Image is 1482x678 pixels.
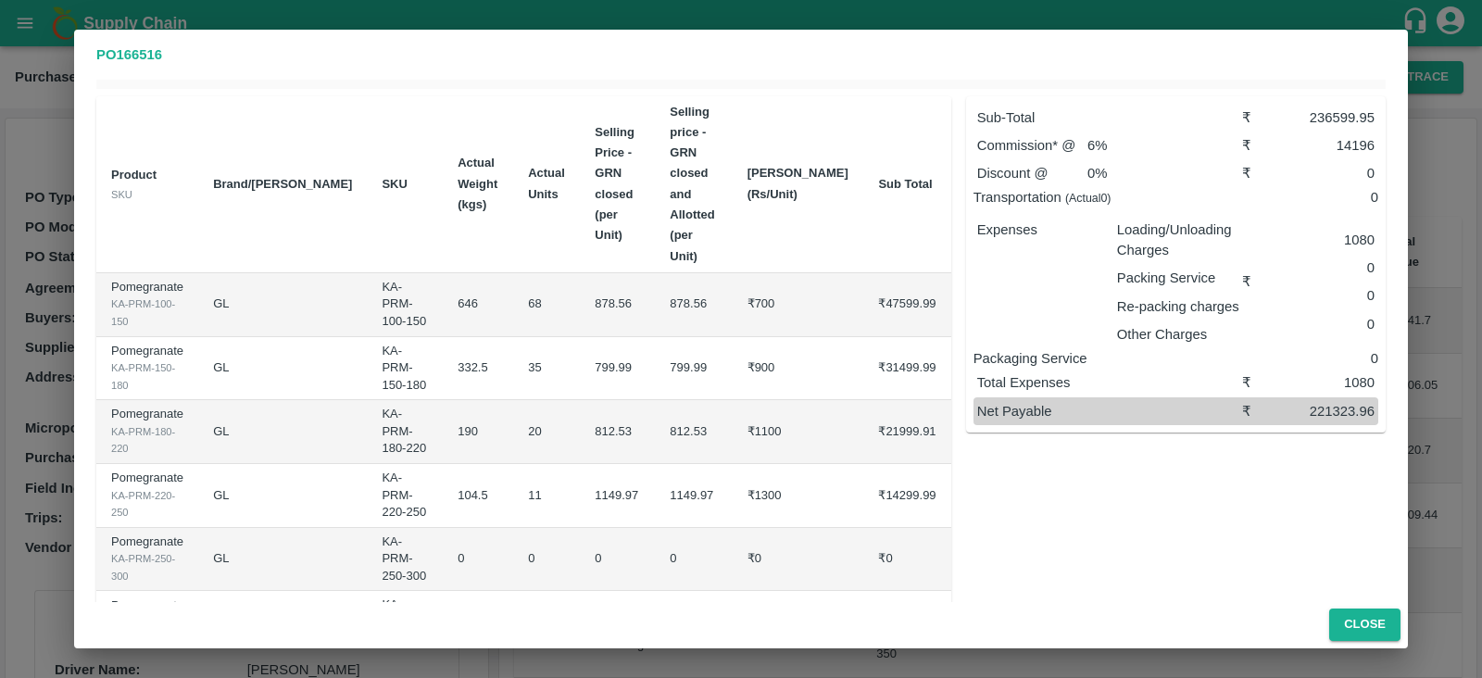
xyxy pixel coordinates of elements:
[580,400,655,464] td: 812.53
[977,372,1242,393] p: Total Expenses
[747,166,848,200] b: [PERSON_NAME] (Rs/Unit)
[198,337,367,401] td: GL
[1242,401,1275,421] div: ₹
[443,464,513,528] td: 104.5
[213,177,352,191] b: Brand/[PERSON_NAME]
[443,400,513,464] td: 190
[595,125,634,242] b: Selling Price - GRN closed (per Unit)
[863,591,950,655] td: ₹0
[1268,278,1375,306] div: 0
[198,273,367,337] td: GL
[198,528,367,592] td: GL
[580,528,655,592] td: 0
[1117,268,1242,288] p: Packing Service
[443,337,513,401] td: 332.5
[111,487,183,521] div: KA-PRM-220-250
[670,105,714,263] b: Selling price - GRN closed and Allotted (per Unit)
[655,528,732,592] td: 0
[863,528,950,592] td: ₹0
[733,400,864,464] td: ₹1100
[977,401,1242,421] p: Net Payable
[96,528,198,592] td: Pomegranate
[1243,187,1378,207] p: 0
[96,273,198,337] td: Pomegranate
[1242,107,1275,128] div: ₹
[96,591,198,655] td: Pomegranate
[863,337,950,401] td: ₹31499.99
[977,163,1087,183] p: Discount @
[111,359,183,394] div: KA-PRM-150-180
[1087,163,1175,183] p: 0 %
[513,273,580,337] td: 68
[977,135,1087,156] p: Commission* @
[863,400,950,464] td: ₹21999.91
[96,464,198,528] td: Pomegranate
[1275,163,1375,183] div: 0
[198,591,367,655] td: GL
[580,273,655,337] td: 878.56
[367,591,443,655] td: KA-PRM-300-350
[1242,372,1275,393] div: ₹
[111,295,183,330] div: KA-PRM-100-150
[1329,609,1400,641] button: Close
[458,156,497,211] b: Actual Weight (kgs)
[111,423,183,458] div: KA-PRM-180-220
[1117,220,1242,261] p: Loading/Unloading Charges
[1275,107,1375,128] div: 236599.95
[977,220,1102,240] p: Expenses
[973,348,1244,369] p: Packaging Service
[528,166,565,200] b: Actual Units
[1275,230,1375,250] p: 1080
[1087,135,1198,156] p: 6 %
[513,528,580,592] td: 0
[513,464,580,528] td: 11
[198,464,367,528] td: GL
[443,273,513,337] td: 646
[580,464,655,528] td: 1149.97
[367,528,443,592] td: KA-PRM-250-300
[96,47,162,62] b: PO 166516
[655,400,732,464] td: 812.53
[1242,271,1275,292] div: ₹
[1242,135,1275,156] div: ₹
[1117,296,1242,317] p: Re-packing charges
[1268,307,1375,334] div: 0
[1275,401,1375,421] div: 221323.96
[733,464,864,528] td: ₹1300
[513,400,580,464] td: 20
[443,528,513,592] td: 0
[1275,372,1375,393] div: 1080
[111,186,183,203] div: SKU
[367,337,443,401] td: KA-PRM-150-180
[733,337,864,401] td: ₹900
[733,528,864,592] td: ₹0
[198,400,367,464] td: GL
[973,187,1244,207] p: Transportation
[733,591,864,655] td: ₹0
[655,591,732,655] td: 0
[367,464,443,528] td: KA-PRM-220-250
[655,273,732,337] td: 878.56
[382,177,407,191] b: SKU
[513,591,580,655] td: 0
[1268,250,1375,278] div: 0
[367,273,443,337] td: KA-PRM-100-150
[580,337,655,401] td: 799.99
[443,591,513,655] td: 0
[863,273,950,337] td: ₹47599.99
[733,273,864,337] td: ₹700
[878,177,932,191] b: Sub Total
[977,107,1242,128] p: Sub-Total
[655,337,732,401] td: 799.99
[96,400,198,464] td: Pomegranate
[580,591,655,655] td: 0
[1242,163,1275,183] div: ₹
[111,168,157,182] b: Product
[513,337,580,401] td: 35
[96,337,198,401] td: Pomegranate
[655,464,732,528] td: 1149.97
[863,464,950,528] td: ₹14299.99
[1275,135,1375,156] div: 14196
[1243,348,1378,369] p: 0
[1065,192,1111,205] small: (Actual 0 )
